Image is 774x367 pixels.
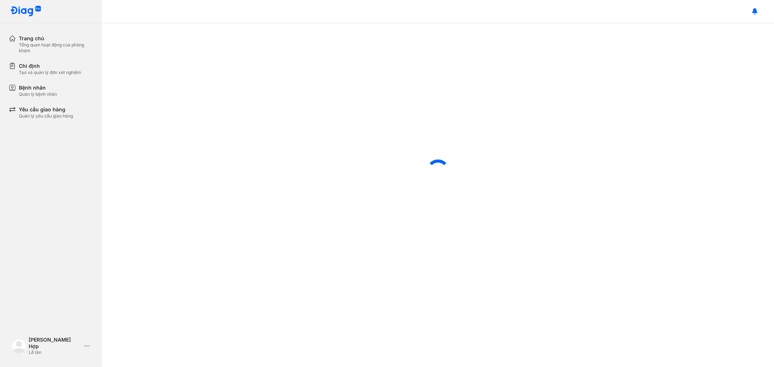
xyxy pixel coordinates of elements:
div: Yêu cầu giao hàng [19,106,73,113]
div: Tổng quan hoạt động của phòng khám [19,42,93,54]
img: logo [12,339,26,353]
div: Quản lý yêu cầu giao hàng [19,113,73,119]
div: Tạo và quản lý đơn xét nghiệm [19,70,81,75]
div: Bệnh nhân [19,84,57,91]
div: Lễ tân [29,350,81,355]
img: logo [10,6,41,17]
div: Chỉ định [19,62,81,70]
div: Quản lý bệnh nhân [19,91,57,97]
div: Trang chủ [19,35,93,42]
div: [PERSON_NAME] Hợp [29,337,81,350]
